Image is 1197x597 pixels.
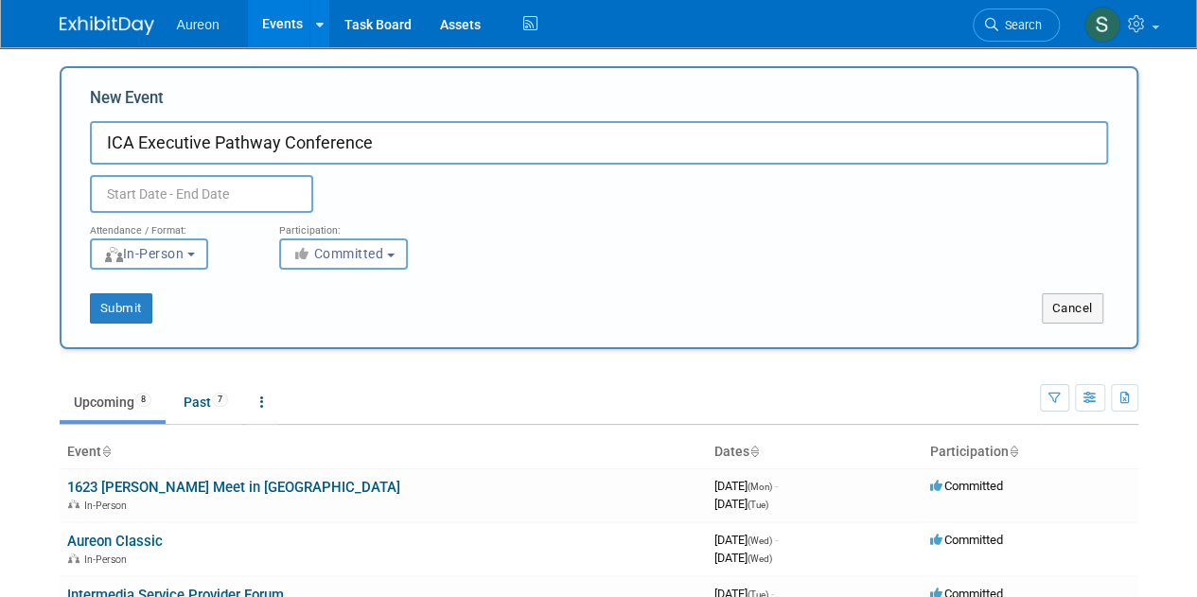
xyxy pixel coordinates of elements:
span: Aureon [177,17,220,32]
span: In-Person [103,246,185,261]
div: Attendance / Format: [90,213,251,237]
span: 7 [212,393,228,407]
button: Submit [90,293,152,324]
span: Committed [930,479,1003,493]
a: Past7 [169,384,242,420]
span: [DATE] [714,497,768,511]
span: Committed [930,533,1003,547]
a: Search [973,9,1060,42]
span: [DATE] [714,533,778,547]
a: Sort by Participation Type [1009,444,1018,459]
input: Name of Trade Show / Conference [90,121,1108,165]
span: Committed [292,246,384,261]
img: ExhibitDay [60,16,154,35]
a: 1623 [PERSON_NAME] Meet in [GEOGRAPHIC_DATA] [67,479,400,496]
a: Aureon Classic [67,533,163,550]
span: (Tue) [748,500,768,510]
button: In-Person [90,238,208,270]
span: 8 [135,393,151,407]
th: Dates [707,436,923,468]
span: (Wed) [748,536,772,546]
label: New Event [90,87,164,116]
a: Sort by Start Date [749,444,759,459]
th: Event [60,436,707,468]
a: Upcoming8 [60,384,166,420]
th: Participation [923,436,1138,468]
button: Committed [279,238,408,270]
span: - [775,533,778,547]
img: In-Person Event [68,553,79,563]
span: In-Person [84,553,132,566]
span: (Wed) [748,553,772,564]
div: Participation: [279,213,440,237]
span: - [775,479,778,493]
input: Start Date - End Date [90,175,313,213]
button: Cancel [1042,293,1103,324]
img: In-Person Event [68,500,79,509]
span: In-Person [84,500,132,512]
a: Sort by Event Name [101,444,111,459]
span: (Mon) [748,482,772,492]
span: [DATE] [714,479,778,493]
img: Sophia Millang [1084,7,1120,43]
span: Search [998,18,1042,32]
span: [DATE] [714,551,772,565]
